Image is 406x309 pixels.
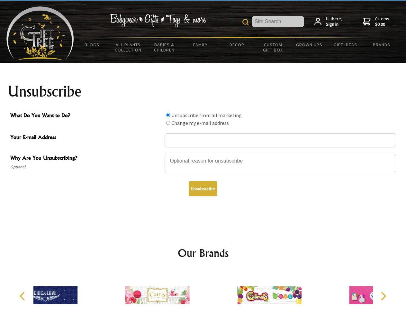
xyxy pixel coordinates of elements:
[165,133,396,147] input: Your E-mail Address
[74,38,110,51] a: BLOGS
[8,84,399,99] h1: Unsubscribe
[376,289,390,303] button: Next
[375,22,389,27] strong: $0.00
[314,16,342,27] a: Hi there,Sign in
[291,38,327,51] a: Grown Ups
[6,6,74,60] img: Babyware - Gifts - Toys and more...
[255,38,291,57] a: Custom Gift Box
[10,111,161,121] span: What Do You Want to Do?
[219,38,255,51] a: Decor
[10,163,161,171] span: Optional
[166,121,170,125] input: What Do You Want to Do?
[364,38,400,51] a: Brands
[363,16,389,27] a: 0 items$0.00
[110,14,206,27] img: Babywear - Gifts - Toys & more
[242,19,249,25] img: product search
[146,38,183,57] a: Babies & Children
[171,120,229,126] label: Change my e-mail address
[10,154,161,163] span: Why Are You Unsubscribing?
[10,133,161,143] span: Your E-mail Address
[13,245,393,261] h2: Our Brands
[252,16,304,27] input: Site Search
[183,38,219,51] a: Family
[327,38,364,51] a: Gift Ideas
[189,181,217,196] button: Unsubscribe
[171,112,242,118] label: Unsubscribe from all marketing
[326,22,342,27] strong: Sign in
[375,16,389,27] span: 0 items
[166,113,170,117] input: What Do You Want to Do?
[326,16,342,27] span: Hi there,
[165,154,396,173] textarea: Why Are You Unsubscribing?
[16,289,30,303] button: Previous
[110,38,147,57] a: All Plants Collection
